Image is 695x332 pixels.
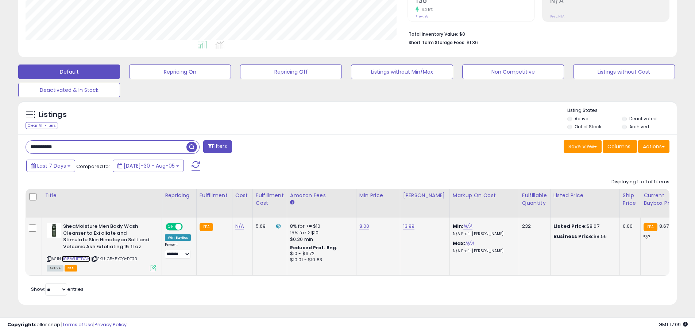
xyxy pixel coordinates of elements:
[573,65,675,79] button: Listings without Cost
[638,140,669,153] button: Actions
[165,234,191,241] div: Win BuyBox
[26,160,75,172] button: Last 7 Days
[453,249,513,254] p: N/A Profit [PERSON_NAME]
[403,192,447,199] div: [PERSON_NAME]
[603,140,637,153] button: Columns
[290,236,351,243] div: $0.30 min
[290,199,294,206] small: Amazon Fees.
[453,192,516,199] div: Markup on Cost
[416,14,428,19] small: Prev: 128
[409,31,458,37] b: Total Inventory Value:
[182,224,193,230] span: OFF
[235,223,244,230] a: N/A
[256,192,284,207] div: Fulfillment Cost
[240,65,342,79] button: Repricing Off
[166,224,175,230] span: ON
[409,39,466,46] b: Short Term Storage Fees:
[47,223,61,238] img: 31j9-1oWe-L._SL40_.jpg
[629,116,657,122] label: Deactivated
[419,7,433,12] small: 6.25%
[290,192,353,199] div: Amazon Fees
[465,240,474,247] a: N/A
[553,233,614,240] div: $8.56
[47,223,156,270] div: ASIN:
[553,223,587,230] b: Listed Price:
[553,223,614,230] div: $8.67
[39,110,67,120] h5: Listings
[37,162,66,169] span: Last 7 Days
[623,223,635,230] div: 0.00
[290,257,351,263] div: $10.01 - $10.83
[644,223,657,231] small: FBA
[463,223,472,230] a: N/A
[76,163,110,170] span: Compared to:
[91,256,137,262] span: | SKU: C5-5XQB-FG7B
[113,160,184,172] button: [DATE]-30 - Aug-05
[290,230,351,236] div: 15% for > $10
[550,14,564,19] small: Prev: N/A
[449,189,519,218] th: The percentage added to the cost of goods (COGS) that forms the calculator for Min & Max prices.
[659,223,669,230] span: 8.67
[62,256,90,262] a: B08WHFTDGN
[453,231,513,237] p: N/A Profit [PERSON_NAME]
[200,192,229,199] div: Fulfillment
[290,245,338,251] b: Reduced Prof. Rng.
[7,321,34,328] strong: Copyright
[200,223,213,231] small: FBA
[644,192,681,207] div: Current Buybox Price
[607,143,630,150] span: Columns
[467,39,478,46] span: $1.36
[124,162,175,169] span: [DATE]-30 - Aug-05
[575,116,588,122] label: Active
[623,192,637,207] div: Ship Price
[94,321,127,328] a: Privacy Policy
[453,240,466,247] b: Max:
[235,192,250,199] div: Cost
[351,65,453,79] button: Listings without Min/Max
[31,286,84,293] span: Show: entries
[45,192,159,199] div: Title
[290,223,351,230] div: 8% for <= $10
[403,223,415,230] a: 13.99
[553,233,594,240] b: Business Price:
[522,223,545,230] div: 232
[409,29,664,38] li: $0
[659,321,688,328] span: 2025-08-13 17:09 GMT
[65,265,77,272] span: FBA
[359,223,370,230] a: 8.00
[7,321,127,328] div: seller snap | |
[18,65,120,79] button: Default
[564,140,602,153] button: Save View
[47,265,63,272] span: All listings currently available for purchase on Amazon
[359,192,397,199] div: Min Price
[203,140,232,153] button: Filters
[256,223,281,230] div: 5.69
[575,124,601,130] label: Out of Stock
[165,242,191,259] div: Preset:
[62,321,93,328] a: Terms of Use
[26,122,58,129] div: Clear All Filters
[129,65,231,79] button: Repricing On
[629,124,649,130] label: Archived
[453,223,464,230] b: Min:
[567,107,677,114] p: Listing States:
[63,223,152,252] b: SheaMoisture Men Body Wash Cleanser to Exfoliate and Stimulate Skin Himalayan Salt and Volcanic A...
[462,65,564,79] button: Non Competitive
[522,192,547,207] div: Fulfillable Quantity
[611,179,669,185] div: Displaying 1 to 1 of 1 items
[290,251,351,257] div: $10 - $11.72
[165,192,193,199] div: Repricing
[18,83,120,97] button: Deactivated & In Stock
[553,192,617,199] div: Listed Price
